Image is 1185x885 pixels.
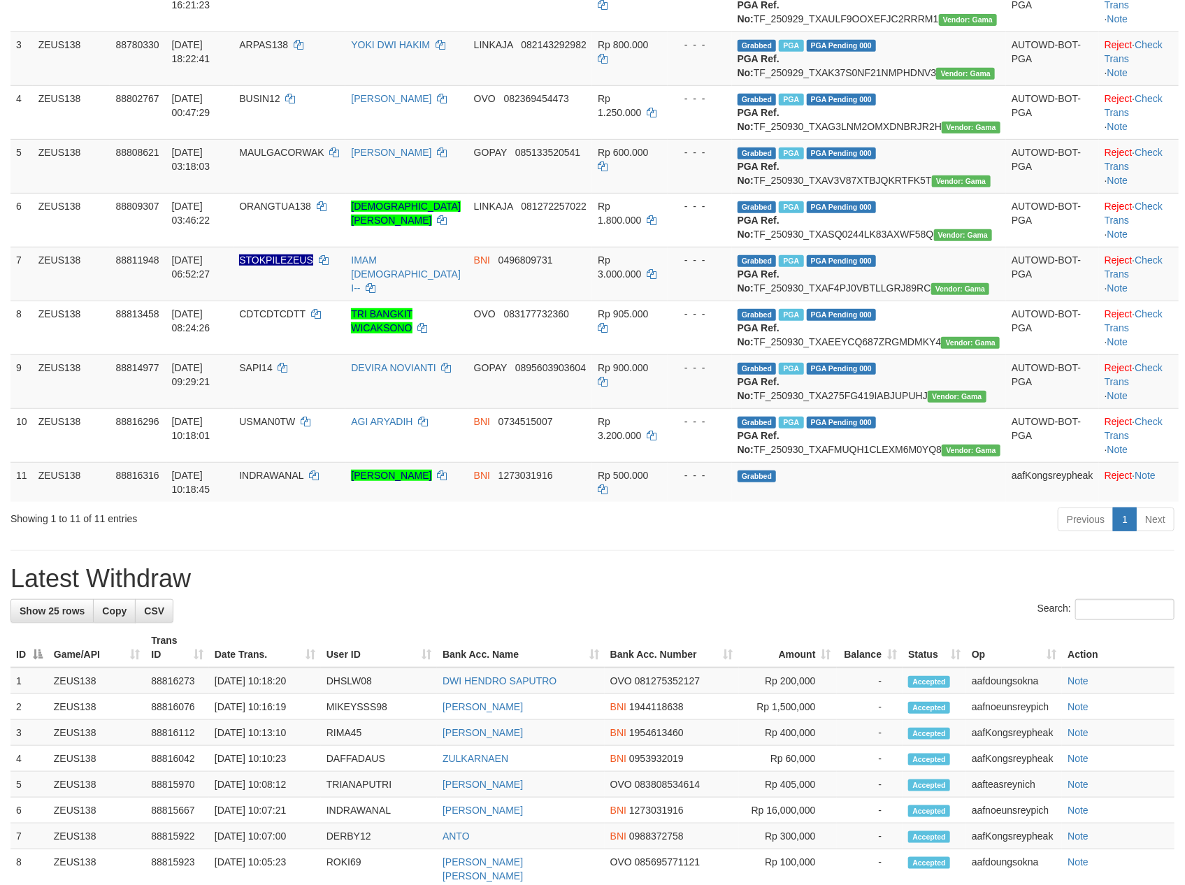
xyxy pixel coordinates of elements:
[10,628,48,668] th: ID: activate to sort column descending
[1105,93,1163,118] a: Check Trans
[807,363,877,375] span: PGA Pending
[474,39,513,50] span: LINKAJA
[908,728,950,740] span: Accepted
[1006,462,1099,502] td: aafKongsreypheak
[908,805,950,817] span: Accepted
[807,94,877,106] span: PGA Pending
[145,628,208,668] th: Trans ID: activate to sort column ascending
[629,727,684,738] span: Copy 1954613460 to clipboard
[1006,31,1099,85] td: AUTOWD-BOT-PGA
[673,92,726,106] div: - - -
[732,85,1006,139] td: TF_250930_TXAG3LNM2OMXDNBRJR2H
[966,628,1062,668] th: Op: activate to sort column ascending
[673,253,726,267] div: - - -
[1113,508,1137,531] a: 1
[1068,805,1089,816] a: Note
[239,254,313,266] span: Nama rekening ada tanda titik/strip, harap diedit
[598,201,641,226] span: Rp 1.800.000
[172,201,210,226] span: [DATE] 03:46:22
[1107,390,1128,401] a: Note
[1006,85,1099,139] td: AUTOWD-BOT-PGA
[10,798,48,823] td: 6
[732,139,1006,193] td: TF_250930_TXAV3V87XTBJQKRTFK5T
[837,628,903,668] th: Balance: activate to sort column ascending
[351,470,431,481] a: [PERSON_NAME]
[1105,39,1163,64] a: Check Trans
[239,416,295,427] span: USMAN0TW
[1105,201,1163,226] a: Check Trans
[1105,201,1133,212] a: Reject
[351,416,412,427] a: AGI ARYADIH
[837,720,903,746] td: -
[1105,147,1163,172] a: Check Trans
[1006,193,1099,247] td: AUTOWD-BOT-PGA
[209,694,321,720] td: [DATE] 10:16:19
[33,85,110,139] td: ZEUS138
[610,675,632,686] span: OVO
[908,779,950,791] span: Accepted
[598,254,641,280] span: Rp 3.000.000
[610,701,626,712] span: BNI
[172,470,210,495] span: [DATE] 10:18:45
[732,301,1006,354] td: TF_250930_TXAEEYCQ687ZRGMDMKY4
[1099,31,1179,85] td: · ·
[351,147,431,158] a: [PERSON_NAME]
[837,694,903,720] td: -
[33,247,110,301] td: ZEUS138
[610,805,626,816] span: BNI
[209,798,321,823] td: [DATE] 10:07:21
[521,201,586,212] span: Copy 081272257022 to clipboard
[1068,830,1089,842] a: Note
[209,772,321,798] td: [DATE] 10:08:12
[738,255,777,267] span: Grabbed
[10,354,33,408] td: 9
[504,93,569,104] span: Copy 082369454473 to clipboard
[115,201,159,212] span: 88809307
[1068,701,1089,712] a: Note
[738,376,780,401] b: PGA Ref. No:
[1107,67,1128,78] a: Note
[102,605,127,617] span: Copy
[504,308,569,319] span: Copy 083177732360 to clipboard
[934,229,993,241] span: Vendor URL: https://trx31.1velocity.biz
[908,676,950,688] span: Accepted
[33,408,110,462] td: ZEUS138
[145,720,208,746] td: 88816112
[673,38,726,52] div: - - -
[1099,354,1179,408] td: · ·
[1135,470,1156,481] a: Note
[1107,229,1128,240] a: Note
[115,362,159,373] span: 88814977
[903,628,966,668] th: Status: activate to sort column ascending
[1058,508,1114,531] a: Previous
[443,701,523,712] a: [PERSON_NAME]
[321,628,437,668] th: User ID: activate to sort column ascending
[932,175,991,187] span: Vendor URL: https://trx31.1velocity.biz
[738,363,777,375] span: Grabbed
[908,754,950,765] span: Accepted
[10,85,33,139] td: 4
[351,93,431,104] a: [PERSON_NAME]
[321,720,437,746] td: RIMA45
[515,362,586,373] span: Copy 0895603903604 to clipboard
[1068,779,1089,790] a: Note
[351,39,430,50] a: YOKI DWI HAKIM
[732,247,1006,301] td: TF_250930_TXAF4PJ0VBTLLGRJ89RC
[732,408,1006,462] td: TF_250930_TXAFMUQH1CLEXM6M0YQ8
[115,147,159,158] span: 88808621
[48,720,146,746] td: ZEUS138
[33,139,110,193] td: ZEUS138
[1105,93,1133,104] a: Reject
[48,694,146,720] td: ZEUS138
[33,301,110,354] td: ZEUS138
[610,753,626,764] span: BNI
[1105,416,1133,427] a: Reject
[605,628,739,668] th: Bank Acc. Number: activate to sort column ascending
[135,599,173,623] a: CSV
[351,362,436,373] a: DEVIRA NOVIANTI
[1099,247,1179,301] td: · ·
[610,727,626,738] span: BNI
[443,727,523,738] a: [PERSON_NAME]
[1099,301,1179,354] td: · ·
[172,308,210,333] span: [DATE] 08:24:26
